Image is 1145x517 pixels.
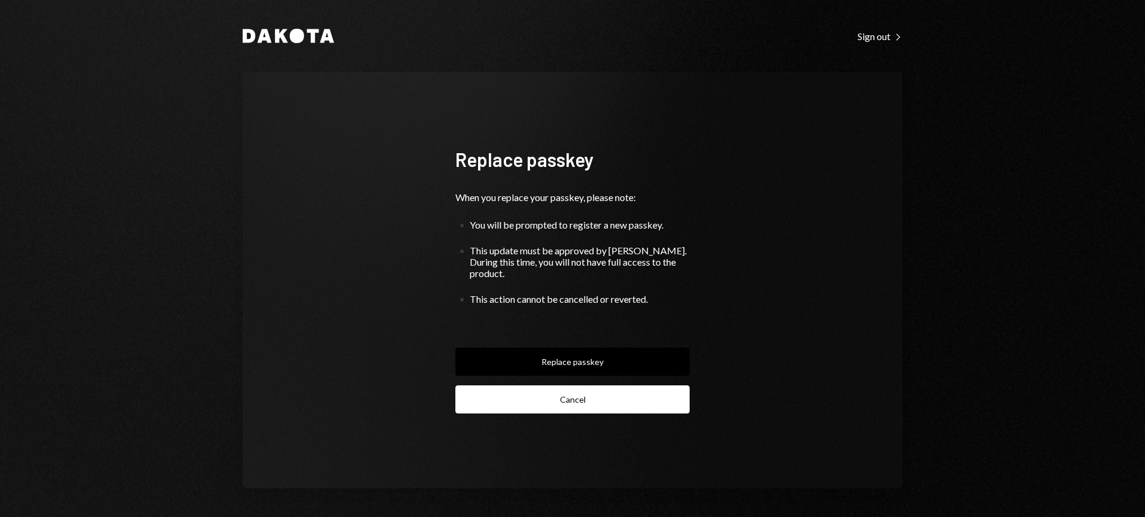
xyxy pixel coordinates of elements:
h1: Replace passkey [455,147,690,171]
div: This action cannot be cancelled or reverted. [470,293,690,305]
button: Cancel [455,385,690,413]
div: Sign out [858,31,902,42]
div: This update must be approved by [PERSON_NAME]. During this time, you will not have full access to... [470,245,690,279]
a: Sign out [858,29,902,42]
div: You will be prompted to register a new passkey. [470,219,690,230]
div: When you replace your passkey, please note: [455,190,690,205]
button: Replace passkey [455,348,690,376]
